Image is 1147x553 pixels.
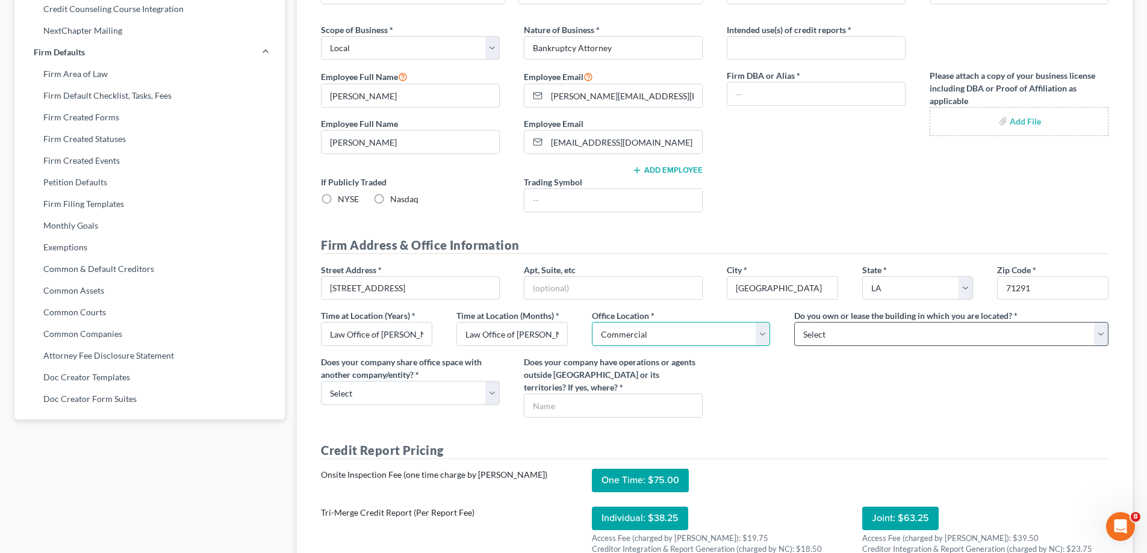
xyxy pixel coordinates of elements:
input: XXXXX [997,276,1108,300]
input: Name [524,394,702,417]
label: If Publicly Traded [321,176,500,188]
a: NextChapter Mailing [14,20,285,42]
span: State [862,265,881,275]
span: Does your company share office space with another company/entity? [321,357,482,380]
button: Add Employee [632,165,703,175]
label: Please attach a copy of your business license including DBA or Proof of Affiliation as applicable [930,69,1108,107]
a: Firm Filing Templates [14,193,285,215]
input: -- [524,189,702,212]
label: Trading Symbol [524,176,582,188]
div: Tri-Merge Credit Report (Per Report Fee) [321,507,567,519]
input: -- [727,82,905,105]
a: Exemptions [14,236,285,258]
label: Employee Email [524,117,583,130]
a: Firm Created Statuses [14,128,285,150]
div: Joint: $63.25 [862,507,939,530]
h4: Firm Address & Office Information [321,236,1108,254]
label: Employee Full Name [321,69,408,84]
div: Individual: $38.25 [592,507,688,530]
input: Enter years... [322,323,432,345]
a: Doc Creator Form Suites [14,388,285,410]
a: Firm Created Forms [14,107,285,128]
input: Enter email... [547,131,702,153]
input: Enter email... [547,84,702,107]
span: Intended use(s) of credit reports [727,25,846,35]
h4: Credit Report Pricing [321,442,1108,459]
span: Nasdaq [390,194,418,204]
a: Common & Default Creditors [14,258,285,280]
div: One Time: $75.00 [592,469,689,492]
label: Apt, Suite, etc [524,264,576,276]
a: Firm Default Checklist, Tasks, Fees [14,85,285,107]
a: Monthly Goals [14,215,285,236]
div: Onsite Inspection Fee (one time charge by [PERSON_NAME]) [321,469,567,481]
input: -- [322,131,499,153]
span: City [727,265,742,275]
input: Enter months... [457,323,567,345]
input: (optional) [524,277,702,300]
a: Firm Area of Law [14,63,285,85]
div: Access Fee (charged by [PERSON_NAME]): $39.50 [862,533,1108,544]
span: Office Location [592,310,649,321]
span: Street Address [321,265,376,275]
span: 8 [1131,512,1140,522]
span: Firm Defaults [34,46,85,58]
a: Common Assets [14,280,285,301]
span: NYSE [338,194,359,204]
a: Common Companies [14,323,285,345]
input: -- [322,84,499,107]
iframe: Intercom live chat [1106,512,1135,541]
span: Do you own or lease the building in which you are located? [794,310,1012,321]
div: Access Fee (charged by [PERSON_NAME]): $19.75 [592,533,838,544]
a: Firm Defaults [14,42,285,63]
span: Time at Location (Months) [456,310,554,321]
label: Employee Email [524,69,593,84]
span: Does your company have operations or agents outside [GEOGRAPHIC_DATA] or its territories? If yes,... [524,357,695,392]
span: Zip Code [997,265,1031,275]
span: Time at Location (Years) [321,310,410,321]
input: Enter address... [322,277,499,300]
a: Firm Created Events [14,150,285,171]
span: Firm DBA or Alias [727,70,795,81]
a: Doc Creator Templates [14,366,285,388]
a: Attorney Fee Disclosure Statement [14,345,285,366]
a: Common Courts [14,301,285,323]
span: Nature of Business [524,25,594,35]
label: Employee Full Name [321,117,398,130]
input: Enter city... [727,277,838,300]
span: Scope of Business [321,25,388,35]
a: Petition Defaults [14,171,285,193]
